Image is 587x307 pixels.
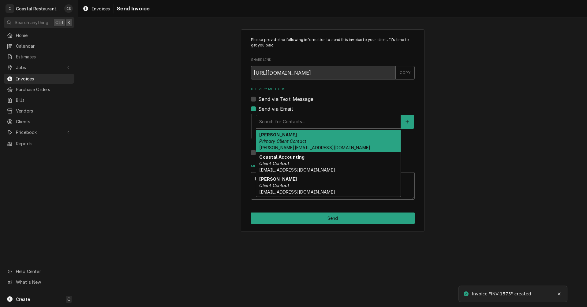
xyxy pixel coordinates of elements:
span: Reports [16,140,71,147]
span: [EMAIL_ADDRESS][DOMAIN_NAME] [259,189,335,194]
a: Estimates [4,52,74,62]
div: Message to Client [251,164,415,200]
span: Jobs [16,64,62,71]
span: [EMAIL_ADDRESS][DOMAIN_NAME] [259,167,335,172]
strong: [PERSON_NAME] [259,132,297,137]
a: Invoices [80,4,112,14]
a: Go to Pricebook [4,127,74,137]
span: Estimates [16,54,71,60]
span: Ctrl [55,19,63,26]
label: Delivery Methods [251,87,415,92]
span: Help Center [16,268,71,275]
span: Bills [16,97,71,103]
label: Message to Client [251,164,415,169]
em: Client Contact [259,161,289,166]
a: Vendors [4,106,74,116]
strong: Coastal Accounting [259,154,305,160]
button: COPY [396,66,415,80]
em: Primary Client Contact [259,139,306,144]
a: Invoices [4,74,74,84]
div: Chris Sockriter's Avatar [64,4,73,13]
span: Clients [16,118,71,125]
div: Coastal Restaurant Repair [16,6,61,12]
span: Invoices [92,6,110,12]
span: Send Invoice [115,5,150,13]
div: CS [64,4,73,13]
span: [PERSON_NAME][EMAIL_ADDRESS][DOMAIN_NAME] [259,145,370,150]
strong: [PERSON_NAME] [259,176,297,182]
a: Calendar [4,41,74,51]
label: Send via Email [258,105,293,113]
label: Share Link [251,57,415,62]
button: Send [251,213,415,224]
textarea: Thank you for your business! [251,172,415,200]
svg: Create New Contact [406,120,409,124]
span: C [67,296,70,302]
span: Create [16,297,30,302]
a: Reports [4,139,74,149]
div: Button Group Row [251,213,415,224]
span: Invoices [16,76,71,82]
a: Go to What's New [4,277,74,287]
a: Home [4,30,74,40]
label: Send via Text Message [258,95,313,103]
span: What's New [16,279,71,285]
a: Bills [4,95,74,105]
p: Please provide the following information to send this invoice to your client. It's time to get yo... [251,37,415,48]
span: Pricebook [16,129,62,135]
span: Home [16,32,71,39]
div: Share Link [251,57,415,79]
span: Purchase Orders [16,86,71,93]
a: Clients [4,117,74,127]
div: Delivery Methods [251,87,415,156]
a: Go to Jobs [4,62,74,72]
button: Search anythingCtrlK [4,17,74,28]
div: Invoice Send Form [251,37,415,200]
button: Create New Contact [401,115,414,129]
div: Button Group [251,213,415,224]
a: Go to Help Center [4,266,74,276]
span: Vendors [16,108,71,114]
a: Purchase Orders [4,84,74,94]
span: K [68,19,70,26]
em: Client Contact [259,183,289,188]
div: Invoice Send [241,29,424,232]
span: Calendar [16,43,71,49]
span: Search anything [15,19,48,26]
div: C [6,4,14,13]
div: Invoice "INV-1575" created [472,291,532,297]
